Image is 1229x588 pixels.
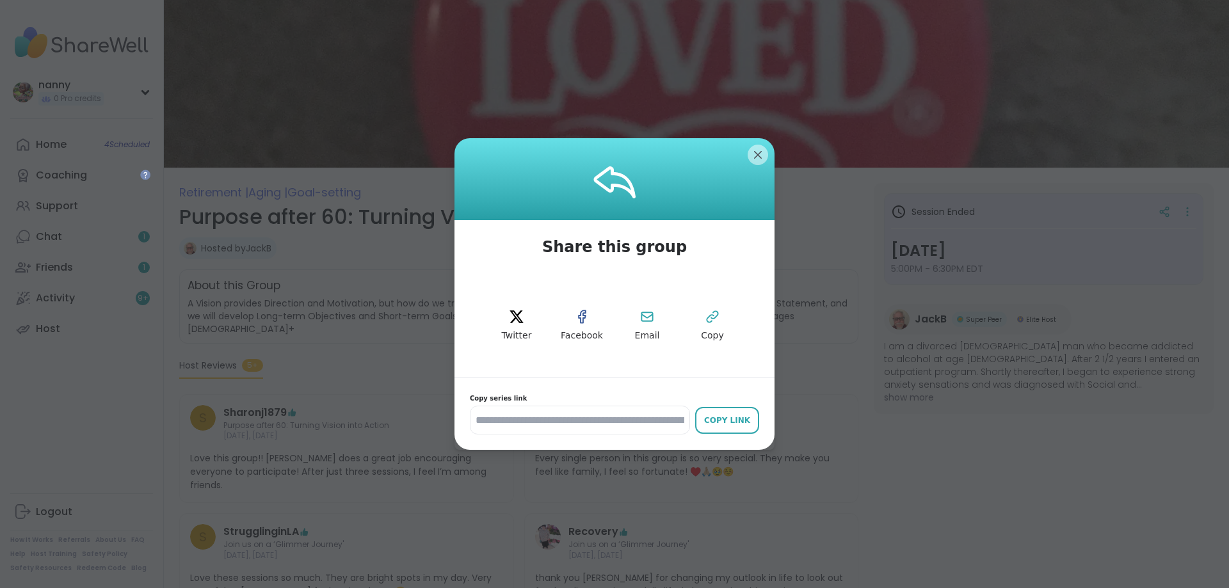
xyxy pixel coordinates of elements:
[140,170,150,180] iframe: Spotlight
[618,297,676,354] button: Email
[561,330,603,342] span: Facebook
[701,330,724,342] span: Copy
[488,297,545,354] button: twitter
[684,297,741,354] button: Copy
[470,393,759,403] span: Copy series link
[553,297,611,354] button: facebook
[553,297,611,354] button: Facebook
[488,297,545,354] button: Twitter
[695,407,759,434] button: Copy Link
[702,415,753,426] div: Copy Link
[502,330,532,342] span: Twitter
[527,220,702,274] span: Share this group
[635,330,660,342] span: Email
